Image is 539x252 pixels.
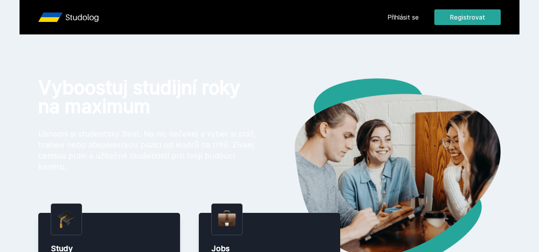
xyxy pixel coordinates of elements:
[218,209,236,229] img: briefcase.png
[57,210,75,229] img: graduation-cap.png
[434,9,501,25] button: Registrovat
[387,13,419,22] a: Přihlásit se
[38,128,257,172] p: Usnadni si studentský život. Na nic nečekej a vyber si stáž, trainee nebo absolvestkou pozici od ...
[38,78,257,116] h1: Vyboostuj studijní roky na maximum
